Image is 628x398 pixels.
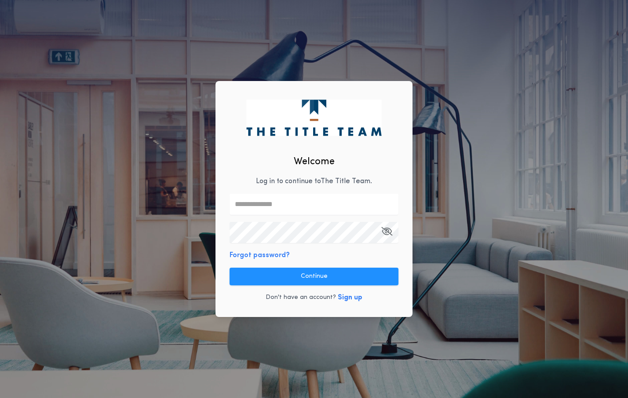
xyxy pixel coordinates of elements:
button: Forgot password? [230,250,290,261]
p: Don't have an account? [266,293,336,302]
p: Log in to continue to The Title Team . [256,176,372,187]
button: Continue [230,268,398,285]
h2: Welcome [294,155,335,169]
img: logo [246,99,381,136]
button: Sign up [338,292,362,303]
